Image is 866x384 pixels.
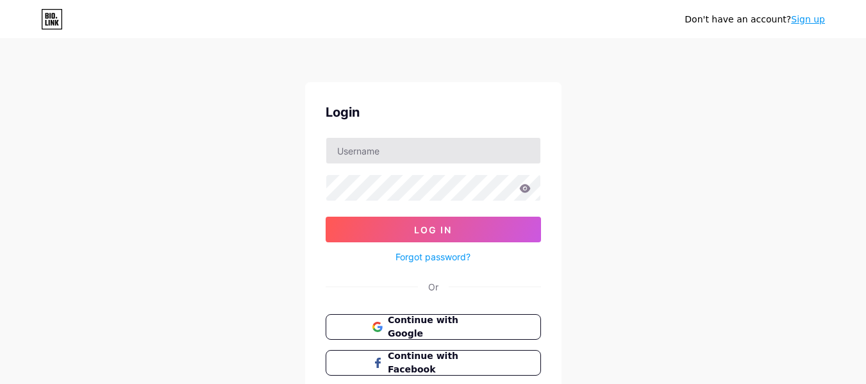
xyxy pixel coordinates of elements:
span: Continue with Facebook [388,349,494,376]
div: Login [326,103,541,122]
input: Username [326,138,540,163]
a: Sign up [791,14,825,24]
button: Log In [326,217,541,242]
div: Don't have an account? [685,13,825,26]
button: Continue with Google [326,314,541,340]
span: Log In [414,224,452,235]
span: Continue with Google [388,313,494,340]
button: Continue with Facebook [326,350,541,376]
div: Or [428,280,438,294]
a: Forgot password? [396,250,470,263]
